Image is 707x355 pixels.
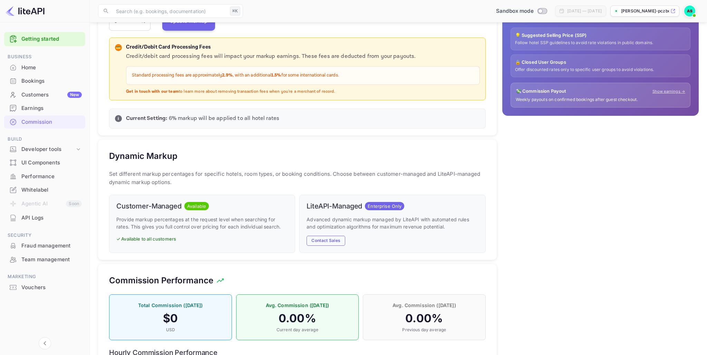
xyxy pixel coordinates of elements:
div: Switch to Production mode [493,7,550,15]
p: 💳 [116,44,121,51]
p: Avg. Commission ([DATE]) [243,302,352,309]
input: Search (e.g. bookings, documentation) [112,4,227,18]
a: Bookings [4,74,85,87]
p: Weekly payouts on confirmed bookings after guest checkout. [516,97,685,103]
div: Bookings [4,74,85,88]
img: LiteAPI logo [6,6,45,17]
div: [DATE] — [DATE] [567,8,602,14]
img: Andreas Stefanis [684,6,695,17]
div: Whitelabel [21,186,82,194]
div: Earnings [21,104,82,112]
a: Vouchers [4,281,85,294]
div: Fraud management [21,242,82,250]
p: Credit/debit card processing fees will impact your markup earnings. These fees are deducted from ... [126,52,480,61]
a: Show earnings → [652,89,685,94]
p: Standard processing fees are approximately , with an additional for some international cards. [132,72,474,79]
strong: 1.5% [271,72,281,78]
h5: Commission Performance [109,275,213,286]
div: Performance [21,173,82,181]
div: API Logs [21,214,82,222]
p: Set different markup percentages for specific hotels, room types, or booking conditions. Choose b... [109,170,486,186]
div: Home [4,61,85,74]
p: Advanced dynamic markup managed by LiteAPI with automated rules and optimization algorithms for m... [307,216,478,230]
p: Total Commission ([DATE]) [116,302,225,309]
div: Commission [4,115,85,129]
p: Offer discounted rates only to specific user groups to avoid violations. [515,67,686,73]
p: 💡 Suggested Selling Price (SSP) [515,32,686,39]
div: Fraud management [4,239,85,253]
p: 🔒 Closed User Groups [515,59,686,66]
p: USD [116,327,225,333]
div: Getting started [4,32,85,46]
a: Getting started [21,35,82,43]
strong: Get in touch with our team [126,89,179,94]
h6: Customer-Managed [116,202,182,210]
div: ⌘K [230,7,240,16]
div: New [67,92,82,98]
h6: LiteAPI-Managed [307,202,362,210]
div: Vouchers [21,284,82,292]
span: Marketing [4,273,85,281]
span: Sandbox mode [496,7,534,15]
p: ✓ Available to all customers [116,236,288,243]
div: Whitelabel [4,183,85,197]
div: Team management [4,253,85,266]
a: Commission [4,115,85,128]
p: Follow hotel SSP guidelines to avoid rate violations in public domains. [515,40,686,46]
p: Provide markup percentages at the request level when searching for rates. This gives you full con... [116,216,288,230]
a: UI Components [4,156,85,169]
p: 💸 Commission Payout [516,88,566,95]
p: Current day average [243,327,352,333]
div: Commission [21,118,82,126]
div: Developer tools [21,145,75,153]
div: Performance [4,170,85,183]
span: Business [4,53,85,61]
p: [PERSON_NAME]-pczbe... [621,8,669,14]
strong: Current Setting: [126,115,167,122]
p: Avg. Commission ([DATE]) [370,302,478,309]
p: 6 % markup will be applied to all hotel rates [126,114,480,123]
span: Enterprise Only [365,203,404,210]
a: Home [4,61,85,74]
a: CustomersNew [4,88,85,101]
p: to learn more about removing transaction fees when you're a merchant of record. [126,89,480,95]
div: Developer tools [4,143,85,155]
span: Available [184,203,209,210]
strong: 2.9% [222,72,233,78]
span: Security [4,232,85,239]
button: Collapse navigation [39,337,51,349]
div: Bookings [21,77,82,85]
a: Fraud management [4,239,85,252]
h4: 0.00 % [243,312,352,325]
div: Customers [21,91,82,99]
div: Home [21,64,82,72]
div: API Logs [4,211,85,225]
h5: Dynamic Markup [109,151,177,162]
div: Team management [21,256,82,264]
div: UI Components [21,159,82,167]
span: Build [4,135,85,143]
div: CustomersNew [4,88,85,102]
p: Previous day average [370,327,478,333]
a: Whitelabel [4,183,85,196]
a: API Logs [4,211,85,224]
div: Vouchers [4,281,85,294]
button: Contact Sales [307,236,345,246]
a: Performance [4,170,85,183]
div: UI Components [4,156,85,170]
h4: 0.00 % [370,312,478,325]
a: Team management [4,253,85,266]
a: Earnings [4,102,85,114]
p: Credit/Debit Card Processing Fees [126,43,480,51]
p: i [118,115,119,122]
h4: $ 0 [116,312,225,325]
